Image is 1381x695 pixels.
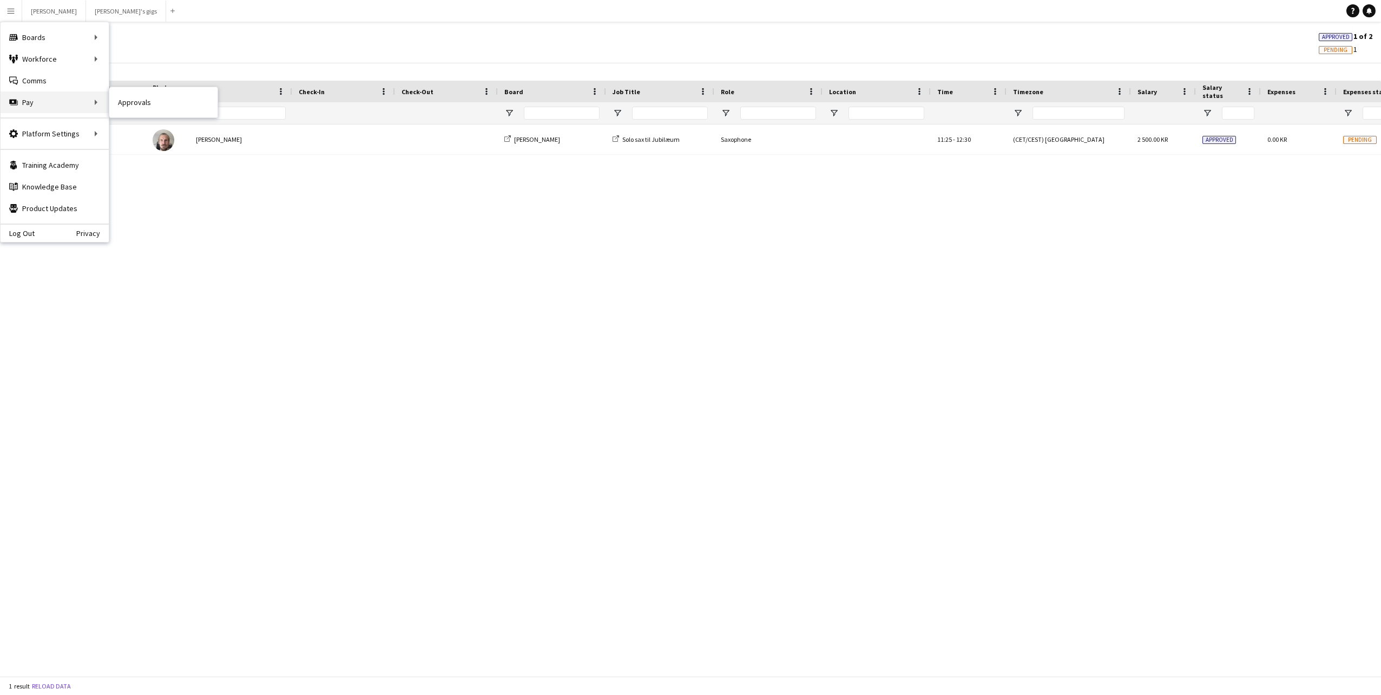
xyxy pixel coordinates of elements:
[1013,88,1043,96] span: Timezone
[1,91,109,113] div: Pay
[22,1,86,22] button: [PERSON_NAME]
[402,88,433,96] span: Check-Out
[1202,83,1241,100] span: Salary status
[1,48,109,70] div: Workforce
[109,91,218,113] a: Approvals
[1222,107,1254,120] input: Salary status Filter Input
[1319,31,1372,41] span: 1 of 2
[1137,135,1168,143] span: 2 500.00 KR
[937,135,952,143] span: 11:25
[632,107,708,120] input: Job Title Filter Input
[514,135,560,143] span: [PERSON_NAME]
[76,229,109,238] a: Privacy
[30,680,73,692] button: Reload data
[1,176,109,198] a: Knowledge Base
[721,108,731,118] button: Open Filter Menu
[956,135,971,143] span: 12:30
[215,107,286,120] input: Name Filter Input
[1322,34,1350,41] span: Approved
[937,88,953,96] span: Time
[504,108,514,118] button: Open Filter Menu
[504,135,560,143] a: [PERSON_NAME]
[740,107,816,120] input: Role Filter Input
[1013,108,1023,118] button: Open Filter Menu
[1343,136,1377,144] span: Pending
[1202,136,1236,144] span: Approved
[299,88,325,96] span: Check-In
[1,154,109,176] a: Training Academy
[714,124,823,154] div: Saxophone
[953,135,955,143] span: -
[1319,44,1357,54] span: 1
[1343,108,1353,118] button: Open Filter Menu
[189,124,292,154] div: [PERSON_NAME]
[81,124,146,154] div: 105
[1007,124,1131,154] div: (CET/CEST) [GEOGRAPHIC_DATA]
[1,123,109,145] div: Platform Settings
[829,108,839,118] button: Open Filter Menu
[829,88,856,96] span: Location
[86,1,166,22] button: [PERSON_NAME]'s gigs
[721,88,734,96] span: Role
[613,135,680,143] a: Solo sax til Jubilæum
[1267,88,1295,96] span: Expenses
[1202,108,1212,118] button: Open Filter Menu
[849,107,924,120] input: Location Filter Input
[1,70,109,91] a: Comms
[504,88,523,96] span: Board
[1324,47,1347,54] span: Pending
[613,88,640,96] span: Job Title
[1,27,109,48] div: Boards
[153,83,170,100] span: Photo
[613,108,622,118] button: Open Filter Menu
[524,107,600,120] input: Board Filter Input
[1137,88,1157,96] span: Salary
[622,135,680,143] span: Solo sax til Jubilæum
[1,229,35,238] a: Log Out
[1033,107,1124,120] input: Timezone Filter Input
[153,129,174,151] img: Andreas Bøttiger
[1,198,109,219] a: Product Updates
[1267,135,1287,143] span: 0.00 KR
